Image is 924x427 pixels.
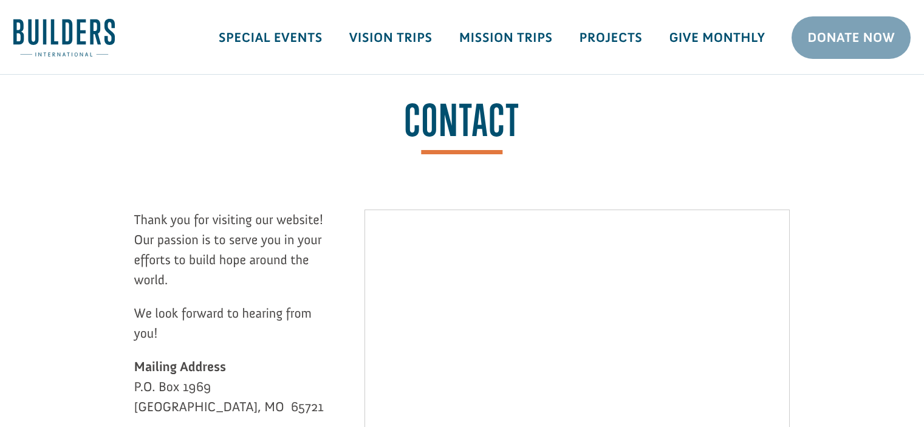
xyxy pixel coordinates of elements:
a: Special Events [205,20,336,55]
span: Contact [404,99,520,154]
p: We look forward to hearing from you! [134,303,329,357]
a: Give Monthly [655,20,778,55]
strong: Mailing Address [134,358,227,375]
p: Thank you for visiting our website! Our passion is to serve you in your efforts to build hope aro... [134,210,329,303]
a: Vision Trips [336,20,446,55]
a: Projects [566,20,656,55]
img: Builders International [13,19,115,56]
a: Donate Now [792,16,911,59]
a: Mission Trips [446,20,566,55]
